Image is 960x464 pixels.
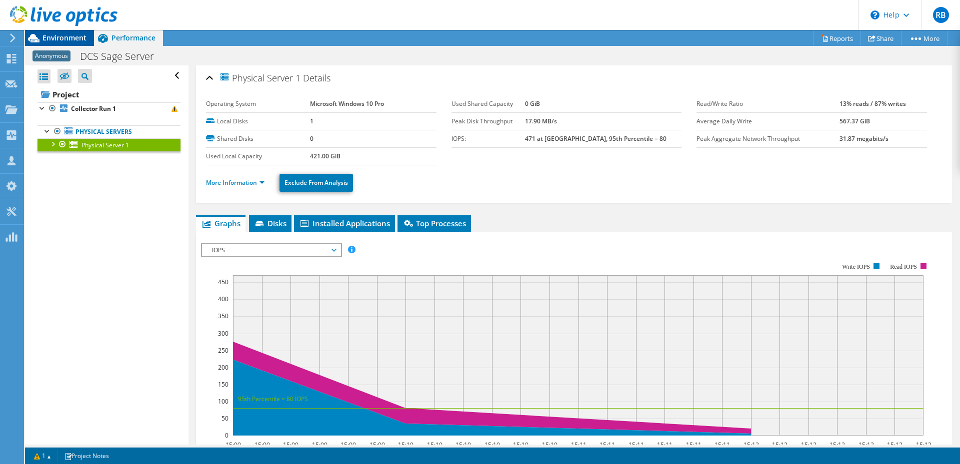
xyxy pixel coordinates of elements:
text: 0 [225,431,228,440]
a: Reports [813,30,861,46]
text: 15:10 [542,441,557,449]
label: Read/Write Ratio [696,99,839,109]
span: Installed Applications [299,218,390,228]
text: 15:10 [427,441,442,449]
a: Project [37,86,180,102]
span: Environment [42,33,86,42]
text: 15:10 [455,441,471,449]
b: Microsoft Windows 10 Pro [310,99,384,108]
span: Top Processes [402,218,466,228]
span: Disks [254,218,286,228]
text: 15:12 [772,441,787,449]
text: Write IOPS [842,263,870,270]
text: 15:11 [628,441,644,449]
text: 15:09 [225,441,241,449]
text: 15:09 [369,441,385,449]
text: 15:09 [312,441,327,449]
a: 1 [27,450,58,462]
text: 95th Percentile = 80 IOPS [238,395,308,403]
b: 31.87 megabits/s [839,134,888,143]
text: 15:11 [686,441,701,449]
text: 15:10 [513,441,528,449]
text: 15:13 [916,441,931,449]
a: Share [860,30,901,46]
span: RB [933,7,949,23]
b: 17.90 MB/s [525,117,557,125]
a: More [901,30,947,46]
a: More Information [206,178,264,187]
text: 250 [218,346,228,355]
a: Collector Run 1 [37,102,180,115]
text: 15:11 [657,441,672,449]
a: Project Notes [57,450,116,462]
b: 1 [310,117,313,125]
text: 15:09 [283,441,298,449]
text: 15:12 [743,441,759,449]
a: Exclude From Analysis [279,174,353,192]
label: Operating System [206,99,310,109]
label: Peak Aggregate Network Throughput [696,134,839,144]
text: 15:11 [571,441,586,449]
svg: \n [870,10,879,19]
text: 400 [218,295,228,303]
text: 15:10 [398,441,413,449]
label: IOPS: [451,134,525,144]
label: Peak Disk Throughput [451,116,525,126]
text: 300 [218,329,228,338]
label: Used Local Capacity [206,151,310,161]
span: IOPS [207,244,335,256]
b: 567.37 GiB [839,117,870,125]
h1: DCS Sage Server [75,51,169,62]
b: 0 [310,134,313,143]
text: 15:12 [858,441,874,449]
label: Average Daily Write [696,116,839,126]
text: 15:11 [599,441,615,449]
text: 350 [218,312,228,320]
label: Local Disks [206,116,310,126]
text: 50 [221,414,228,423]
a: Physical Server 1 [37,138,180,151]
label: Used Shared Capacity [451,99,525,109]
text: 450 [218,278,228,286]
span: Graphs [201,218,240,228]
b: 13% reads / 87% writes [839,99,906,108]
b: Collector Run 1 [71,104,116,113]
label: Shared Disks [206,134,310,144]
b: 421.00 GiB [310,152,340,160]
b: 0 GiB [525,99,540,108]
span: Performance [111,33,155,42]
text: 15:09 [254,441,270,449]
text: 100 [218,397,228,406]
text: 15:11 [714,441,730,449]
text: 150 [218,380,228,389]
span: Anonymous [32,50,70,61]
b: 471 at [GEOGRAPHIC_DATA], 95th Percentile = 80 [525,134,666,143]
span: Physical Server 1 [219,72,300,83]
text: 15:09 [340,441,356,449]
text: 15:12 [829,441,845,449]
text: Read IOPS [890,263,917,270]
text: 15:10 [484,441,500,449]
span: Details [303,72,330,84]
a: Physical Servers [37,125,180,138]
span: Physical Server 1 [81,141,129,149]
text: 15:12 [887,441,902,449]
text: 15:12 [801,441,816,449]
text: 200 [218,363,228,372]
